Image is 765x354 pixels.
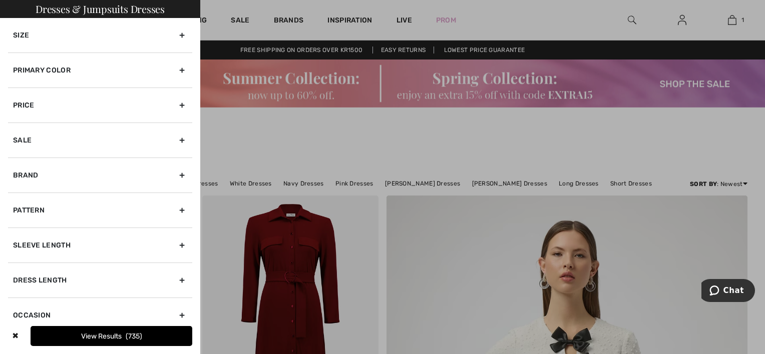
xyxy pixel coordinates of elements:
button: View Results735 [31,326,192,346]
div: Occasion [8,297,192,332]
div: Price [8,87,192,122]
div: Primary Color [8,52,192,87]
span: 735 [126,332,142,340]
div: Size [8,18,192,52]
div: Sale [8,122,192,157]
div: Sleeve length [8,227,192,262]
div: ✖ [8,326,23,346]
div: Dress Length [8,262,192,297]
div: Brand [8,157,192,192]
iframe: Opens a widget where you can chat to one of our agents [701,279,755,304]
div: Pattern [8,192,192,227]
